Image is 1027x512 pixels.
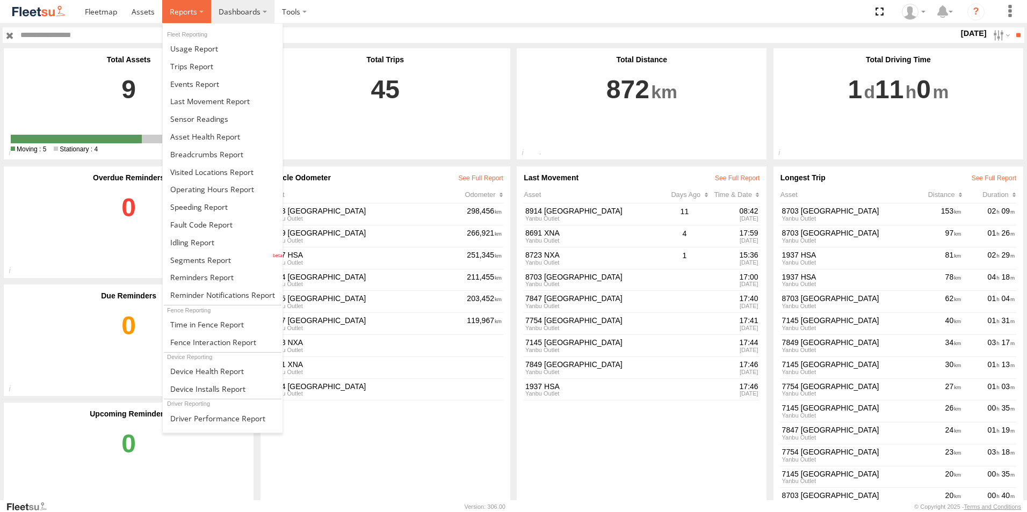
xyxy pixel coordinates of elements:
a: Time in Fences Report [163,316,283,333]
div: Yanbu Outlet [782,347,908,353]
div: [DATE] [707,216,758,222]
div: Last Movement [524,173,760,182]
a: 8703 [GEOGRAPHIC_DATA] [782,229,908,238]
span: 18 [1002,448,1015,456]
a: Service Reminder Notifications Report [163,286,283,304]
a: Fence Interaction Report [163,333,283,351]
div: [DATE] [707,391,758,397]
a: 8723 NXA [525,251,662,260]
div: Version: 306.00 [465,503,505,510]
span: 29 [1002,251,1015,259]
a: Full Events Report [163,75,283,93]
div: Yanbu Outlet [525,238,662,244]
div: 203,452 [466,293,503,311]
div: 78 [909,271,963,289]
a: Asset Health Report [163,128,283,145]
div: View Group Details [269,238,464,244]
a: Visit our Website [6,501,55,512]
div: [DATE] [707,238,758,244]
a: Last Movement Report [163,92,283,110]
div: Click to Sort [714,191,760,199]
span: 35 [1002,470,1015,478]
span: 04 [988,273,1000,281]
div: 30 [909,359,963,376]
div: View Group Details [269,391,498,397]
a: Segments Report [163,251,283,269]
a: 8703 [GEOGRAPHIC_DATA] [782,294,908,303]
span: 13 [1002,360,1015,369]
a: 8703 [GEOGRAPHIC_DATA] [525,273,662,282]
a: 8691 XNA [525,229,662,238]
div: Overdue Reminders [11,173,247,182]
div: Yanbu Outlet [525,391,662,397]
div: 20 [909,490,963,508]
a: Sensor Readings [163,110,283,128]
a: Driver Performance Report [163,409,283,427]
div: 266,921 [466,227,503,245]
a: Assignment Report [163,427,283,444]
div: Upcoming Reminders [11,409,247,418]
div: Total Distance [524,55,760,64]
a: 8703 [GEOGRAPHIC_DATA] [782,207,908,216]
a: Device Installs Report [163,380,283,398]
a: 7847 [GEOGRAPHIC_DATA] [269,316,464,325]
span: 00 [988,491,1000,500]
div: 298,456 [466,206,503,223]
span: 17 [1002,338,1015,347]
div: 211,455 [466,271,503,289]
div: 62 [909,293,963,311]
span: 01 [988,426,1000,434]
a: 8703 [GEOGRAPHIC_DATA] [269,207,464,216]
a: 0 [11,300,247,389]
a: Idling Report [163,233,283,251]
a: 8914 [GEOGRAPHIC_DATA] [269,382,498,391]
div: Click to Sort [671,191,714,199]
div: Yanbu Outlet [782,216,908,222]
a: 7145 [GEOGRAPHIC_DATA] [782,360,908,369]
div: 34 [909,337,963,354]
a: 7145 [GEOGRAPHIC_DATA] [269,294,464,303]
div: 40 [909,314,963,332]
div: Total Trips [267,55,503,64]
a: 7754 [GEOGRAPHIC_DATA] [269,273,464,282]
div: Yanbu Outlet [782,260,908,266]
a: Device Health Report [163,362,283,380]
div: Vehicle Odometer [267,173,503,182]
div: 1 [663,249,706,267]
div: Click to Sort [909,191,963,199]
div: 153 [909,206,963,223]
div: Yanbu Outlet [525,260,662,266]
a: Visited Locations Report [163,163,283,181]
a: 0 [11,182,247,271]
div: Yanbu Outlet [525,347,662,353]
span: 4 [54,145,98,153]
div: Yanbu Outlet [782,238,908,244]
div: 11 [663,206,706,223]
div: 27 [909,381,963,398]
span: 03 [1002,382,1015,391]
a: 7849 [GEOGRAPHIC_DATA] [525,360,662,369]
span: 40 [1002,491,1015,500]
div: 251,345 [466,249,503,267]
div: 24 [909,424,963,442]
span: 1 [848,64,876,115]
a: 7145 [GEOGRAPHIC_DATA] [782,470,908,479]
label: Search Filter Options [989,27,1012,43]
a: Usage Report [163,40,283,57]
a: Asset Operating Hours Report [163,180,283,198]
span: 00 [988,404,1000,412]
a: Fleet Speed Report [163,198,283,216]
a: 7849 [GEOGRAPHIC_DATA] [269,229,464,238]
span: 00 [988,470,1000,478]
div: 17:40 [707,294,758,303]
div: Yanbu Outlet [782,435,908,441]
div: 17:46 [707,382,758,391]
div: View Group Details [269,281,464,287]
a: 1937 HSA [782,273,908,282]
div: Due Reminders [11,291,247,300]
a: 1937 HSA [525,382,662,391]
div: 4 [663,227,706,245]
div: 119,967 [466,314,503,332]
div: © Copyright 2025 - [914,503,1021,510]
div: Yanbu Outlet [782,369,908,375]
